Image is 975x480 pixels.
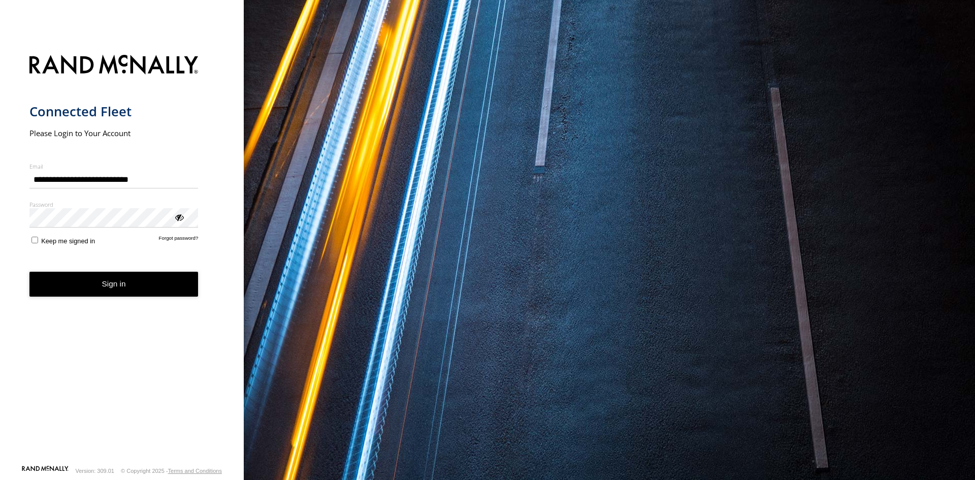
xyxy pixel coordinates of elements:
div: Version: 309.01 [76,468,114,474]
label: Email [29,163,199,170]
h2: Please Login to Your Account [29,128,199,138]
img: Rand McNally [29,53,199,79]
input: Keep me signed in [31,237,38,243]
div: © Copyright 2025 - [121,468,222,474]
h1: Connected Fleet [29,103,199,120]
span: Keep me signed in [41,237,95,245]
a: Visit our Website [22,466,69,476]
form: main [29,49,215,465]
div: ViewPassword [174,212,184,222]
a: Terms and Conditions [168,468,222,474]
button: Sign in [29,272,199,297]
label: Password [29,201,199,208]
a: Forgot password? [159,235,199,245]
